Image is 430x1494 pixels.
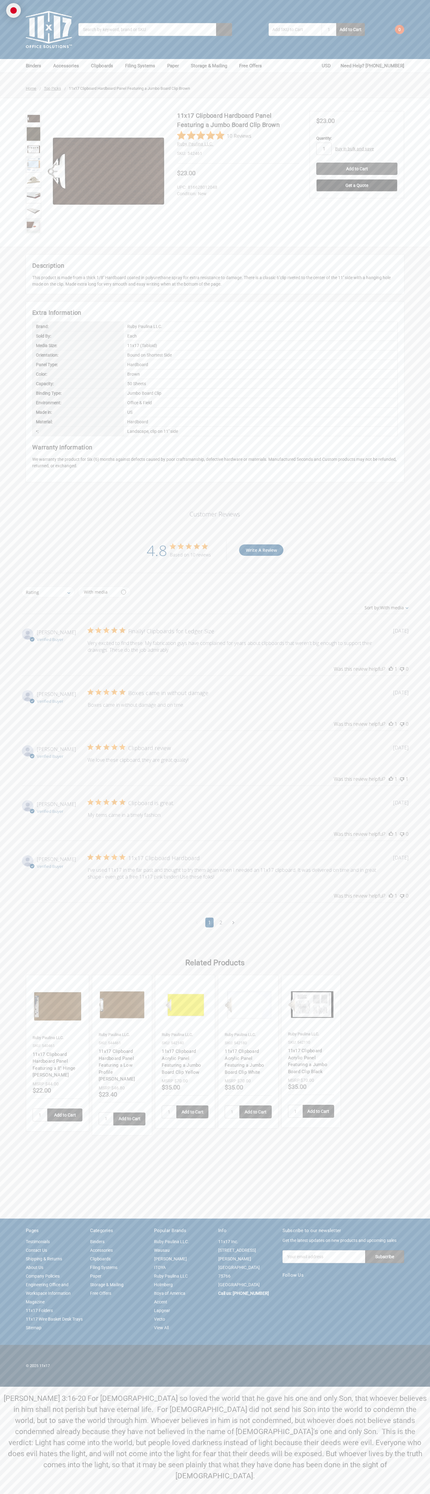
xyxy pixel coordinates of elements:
[26,6,72,53] img: 11x17.com
[88,627,125,633] div: 5 out of 5 stars
[32,308,398,317] h2: Extra Information
[78,23,232,36] input: Search by keyword, brand or SKU
[26,1363,212,1369] p: © 2025 11x17
[341,59,404,73] a: Need Help? [PHONE_NUMBER]
[128,854,200,862] h3: 11x17 Clipboard Hardboard
[27,173,40,187] img: 11x17 Clipboard Hardboard Panel Featuring a Jumbo Board Clip Brown
[33,982,82,1031] img: 11x17 Clipboard Hardboard Panel Featuring a 8" Hinge Clip Brown
[282,1237,404,1244] p: Get the latest updates on new products and upcoming sales
[218,1227,276,1234] h5: Info
[33,1087,51,1094] span: $22.00
[334,721,385,727] div: Was this review helpful?
[26,1274,60,1279] a: Company Policies
[128,689,208,697] h3: Boxes came in without damage
[230,918,237,927] a: Navigate to next page
[389,721,393,727] button: This review was helpful
[395,721,397,727] div: 1
[225,1049,264,1075] a: 11x17 Clipboard Acrylic Panel Featuring a Jumbo Board Clip White
[124,360,397,369] div: Hardboard
[26,1227,84,1234] h5: Pages
[124,408,397,417] div: US
[26,1256,62,1261] a: Shipping & Returns
[177,184,186,191] dt: UPC:
[99,1049,135,1082] a: 11x17 Clipboard Hardboard Panel Featuring a Low Profile [PERSON_NAME]
[99,1032,130,1038] p: Ruby Paulina LLC.
[170,552,211,558] div: Based on 10 reviews
[316,135,397,141] label: Quantity:
[27,127,40,141] img: 11x17 Clipboard Hardboard Panel Featuring a Jumbo Board Clip Brown
[217,918,225,927] a: Navigate to page 2 of comments
[26,1317,83,1322] a: 11x17 Wire Basket Desk Trays
[225,982,271,1028] a: 11x17 Clipboard Acrylic Panel Featuring a Jumbo Board Clip White
[177,131,251,140] button: Rated 4.8 out of 5 stars from 10 reviews. Jump to reviews.
[389,666,393,672] button: This review was helpful
[395,776,397,782] div: 1
[288,1048,327,1074] a: 11x17 Clipboard Acrylic Panel Featuring a Jumbo Board Clip Black
[99,982,145,1028] a: 11x17 Clipboard Hardboard Panel Featuring a Low Profile Clip Brown
[282,1272,404,1279] h5: Follow Us
[227,131,251,140] span: 10 Reviews
[395,666,397,672] div: 1
[406,666,408,672] div: 0
[395,25,404,34] span: 0
[113,1113,145,1125] input: Add to Cart
[90,1291,111,1296] a: Free Offers
[282,1250,365,1263] input: Your email address
[147,540,167,560] div: 4.8
[162,1049,201,1075] a: 11x17 Clipboard Acrylic Panel Featuring a Jumbo Board Clip Yellow
[154,1248,170,1253] a: Wausau
[124,398,397,407] div: Office & Field
[26,1239,50,1244] a: Testimonials
[90,1239,105,1244] a: Binders
[288,982,334,1028] a: 11x17 Clipboard Acrylic Panel Featuring a Jumbo Board Clip Black
[46,111,167,232] img: 11x17 Clipboard Hardboard Panel Featuring a Jumbo Board Clip Brown
[128,799,174,807] h3: Clipboard is great.
[33,331,124,341] div: Sold By:
[365,1250,404,1263] input: Subscribe
[162,1078,173,1084] div: MSRP
[37,808,63,814] span: Verified Buyer
[170,543,211,549] div: 4.8 out of 5 stars
[269,23,322,36] input: Add SKU to Cart
[26,957,404,969] h2: Related Products
[177,150,299,157] dd: 542461
[365,605,380,611] span: Sort by:
[37,864,63,869] span: Verified Buyer
[288,1077,300,1084] div: MSRP
[154,1274,188,1279] a: Ruby Paulina LLC
[26,1308,53,1313] a: 11x17 Folders
[154,1239,189,1244] a: Ruby Paulina LLC.
[88,744,125,750] div: 5 out of 5 stars
[90,1248,113,1253] a: Accessories
[154,1291,185,1296] a: Itoya of America
[393,627,408,634] div: [DATE]
[99,1085,110,1091] div: MSRP
[225,1032,256,1038] p: Ruby Paulina LLC.
[239,59,262,73] a: Free Offers
[53,59,85,73] a: Accessories
[334,666,385,672] div: Was this review helpful?
[124,322,397,331] div: Ruby Paulina LLC.
[27,112,40,125] img: 11x17 Clipboard Hardboard Panel Featuring a Jumbo Board Clip Brown
[400,666,404,672] button: This review was not helpful
[124,389,397,398] div: Jumbo Board Clip
[27,219,40,233] img: 11x17 Clipboard Hardboard Panel Featuring a Jumbo Board Clip Brown
[167,59,184,73] a: Paper
[45,1081,59,1086] span: $44.00
[177,141,213,146] a: Ruby Paulina LLC.
[316,163,397,175] input: Add to Cart
[33,1043,55,1049] p: SKU: 540461
[162,982,208,1028] a: 11x17 Clipboard Acrylic Panel Featuring a Jumbo Board Clip Yellow
[237,1078,251,1083] span: $70.00
[22,587,75,597] button: Rating
[288,1083,306,1090] span: $35.00
[393,744,408,751] div: [DATE]
[177,169,195,177] span: $23.00
[26,59,47,73] a: Binders
[99,1040,121,1046] p: SKU: 544461
[193,918,201,927] a: Navigate to previous page
[124,427,397,436] div: Landscape, clip on 11'' side
[154,1308,170,1313] a: Lapgear
[22,916,408,929] nav: Reviews pagination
